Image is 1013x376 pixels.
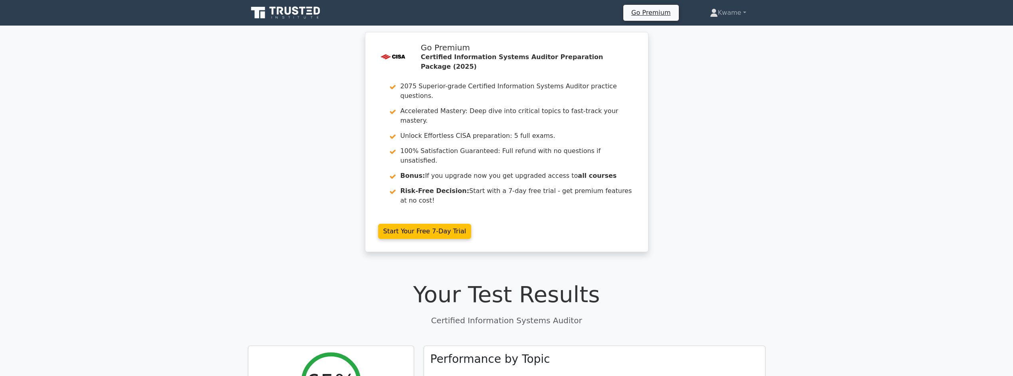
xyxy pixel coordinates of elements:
[248,314,765,326] p: Certified Information Systems Auditor
[626,7,675,18] a: Go Premium
[248,281,765,308] h1: Your Test Results
[378,224,472,239] a: Start Your Free 7-Day Trial
[691,5,765,21] a: Kwame
[430,352,550,366] h3: Performance by Topic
